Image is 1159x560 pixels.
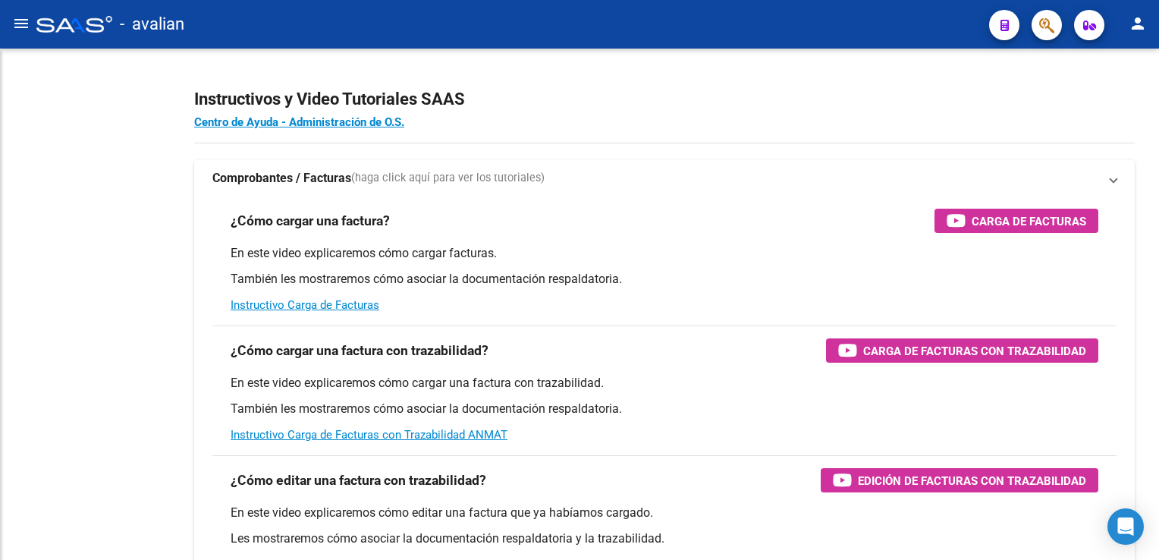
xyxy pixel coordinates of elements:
a: Instructivo Carga de Facturas con Trazabilidad ANMAT [231,428,507,442]
p: También les mostraremos cómo asociar la documentación respaldatoria. [231,401,1098,417]
button: Carga de Facturas [934,209,1098,233]
span: Edición de Facturas con Trazabilidad [858,471,1086,490]
h3: ¿Cómo editar una factura con trazabilidad? [231,470,486,491]
a: Instructivo Carga de Facturas [231,298,379,312]
h3: ¿Cómo cargar una factura con trazabilidad? [231,340,488,361]
div: Open Intercom Messenger [1107,508,1144,545]
button: Carga de Facturas con Trazabilidad [826,338,1098,363]
span: Carga de Facturas con Trazabilidad [863,341,1086,360]
p: En este video explicaremos cómo editar una factura que ya habíamos cargado. [231,505,1098,521]
p: También les mostraremos cómo asociar la documentación respaldatoria. [231,271,1098,288]
button: Edición de Facturas con Trazabilidad [821,468,1098,492]
mat-icon: person [1129,14,1147,33]
p: En este video explicaremos cómo cargar una factura con trazabilidad. [231,375,1098,392]
a: Centro de Ayuda - Administración de O.S. [194,115,404,129]
mat-expansion-panel-header: Comprobantes / Facturas(haga click aquí para ver los tutoriales) [194,160,1135,197]
h3: ¿Cómo cargar una factura? [231,210,390,231]
span: (haga click aquí para ver los tutoriales) [351,170,545,187]
span: - avalian [120,8,184,41]
p: En este video explicaremos cómo cargar facturas. [231,245,1098,262]
h2: Instructivos y Video Tutoriales SAAS [194,85,1135,114]
strong: Comprobantes / Facturas [212,170,351,187]
mat-icon: menu [12,14,30,33]
span: Carga de Facturas [972,212,1086,231]
p: Les mostraremos cómo asociar la documentación respaldatoria y la trazabilidad. [231,530,1098,547]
